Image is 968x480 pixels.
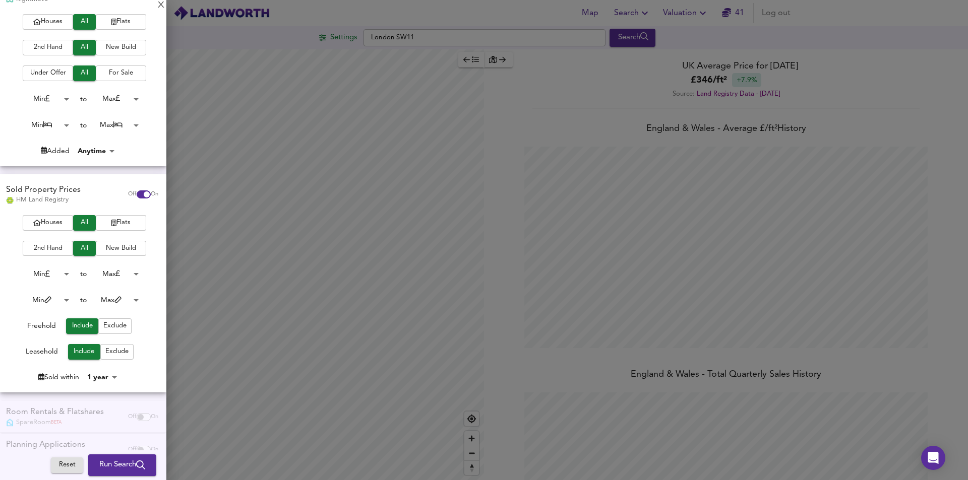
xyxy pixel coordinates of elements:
[78,243,91,254] span: All
[98,318,132,334] button: Exclude
[73,14,96,30] button: All
[28,42,68,53] span: 2nd Hand
[158,2,164,9] div: X
[921,446,945,470] div: Open Intercom Messenger
[96,40,146,55] button: New Build
[51,458,83,473] button: Reset
[26,347,58,360] div: Leasehold
[96,241,146,256] button: New Build
[23,14,73,30] button: Houses
[96,14,146,30] button: Flats
[28,217,68,229] span: Houses
[6,197,14,204] img: Land Registry
[73,215,96,231] button: All
[84,372,120,382] div: 1 year
[41,146,70,156] div: Added
[87,266,142,282] div: Max
[128,190,137,198] span: Off
[68,344,100,360] button: Include
[17,117,73,133] div: Min
[73,65,96,81] button: All
[23,215,73,231] button: Houses
[87,91,142,107] div: Max
[23,65,73,81] button: Under Offer
[151,190,158,198] span: On
[101,243,141,254] span: New Build
[96,215,146,231] button: Flats
[96,65,146,81] button: For Sale
[71,320,93,332] span: Include
[28,16,68,28] span: Houses
[87,117,142,133] div: Max
[105,346,129,358] span: Exclude
[99,459,145,472] span: Run Search
[101,67,141,79] span: For Sale
[17,266,73,282] div: Min
[23,241,73,256] button: 2nd Hand
[101,42,141,53] span: New Build
[78,42,91,53] span: All
[28,243,68,254] span: 2nd Hand
[101,217,141,229] span: Flats
[101,16,141,28] span: Flats
[56,460,78,471] span: Reset
[17,293,73,308] div: Min
[6,184,81,196] div: Sold Property Prices
[78,217,91,229] span: All
[66,318,98,334] button: Include
[80,269,87,279] div: to
[6,195,81,204] div: HM Land Registry
[80,295,87,305] div: to
[78,16,91,28] span: All
[27,321,56,334] div: Freehold
[73,346,95,358] span: Include
[100,344,134,360] button: Exclude
[80,120,87,130] div: to
[73,241,96,256] button: All
[80,94,87,104] div: to
[87,293,142,308] div: Max
[88,455,156,476] button: Run Search
[78,67,91,79] span: All
[23,40,73,55] button: 2nd Hand
[103,320,127,332] span: Exclude
[28,67,68,79] span: Under Offer
[38,372,79,382] div: Sold within
[17,91,73,107] div: Min
[73,40,96,55] button: All
[75,146,118,156] div: Anytime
